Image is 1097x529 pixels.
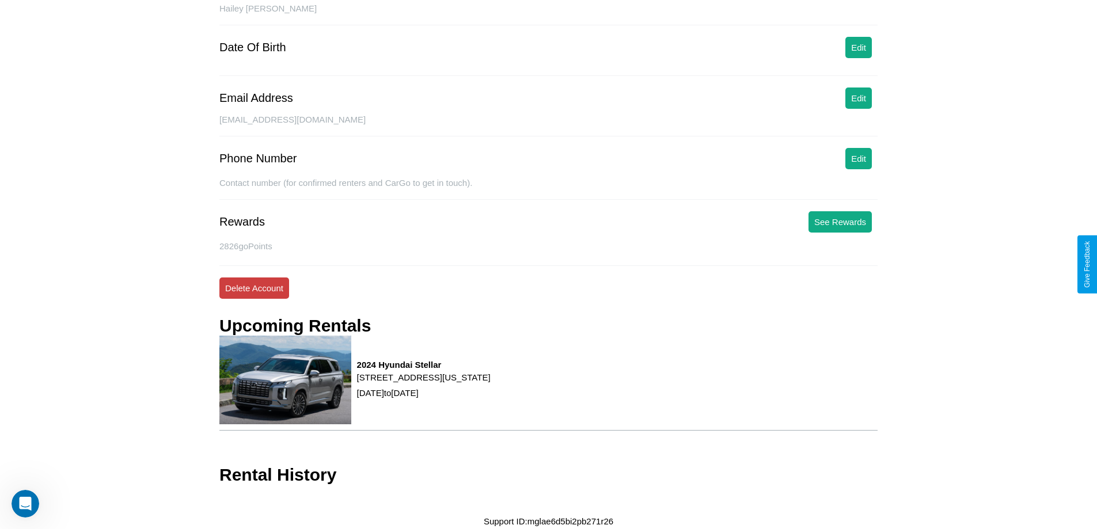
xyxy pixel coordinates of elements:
[808,211,872,233] button: See Rewards
[219,465,336,485] h3: Rental History
[845,148,872,169] button: Edit
[845,87,872,109] button: Edit
[219,178,878,200] div: Contact number (for confirmed renters and CarGo to get in touch).
[219,3,878,25] div: Hailey [PERSON_NAME]
[219,277,289,299] button: Delete Account
[1083,241,1091,288] div: Give Feedback
[219,92,293,105] div: Email Address
[357,360,491,370] h3: 2024 Hyundai Stellar
[219,238,878,254] p: 2826 goPoints
[219,336,351,424] img: rental
[219,215,265,229] div: Rewards
[357,385,491,401] p: [DATE] to [DATE]
[484,513,613,529] p: Support ID: mglae6d5bi2pb271r26
[845,37,872,58] button: Edit
[219,152,297,165] div: Phone Number
[219,115,878,136] div: [EMAIL_ADDRESS][DOMAIN_NAME]
[219,41,286,54] div: Date Of Birth
[357,370,491,385] p: [STREET_ADDRESS][US_STATE]
[12,490,39,517] iframe: Intercom live chat
[219,316,371,336] h3: Upcoming Rentals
